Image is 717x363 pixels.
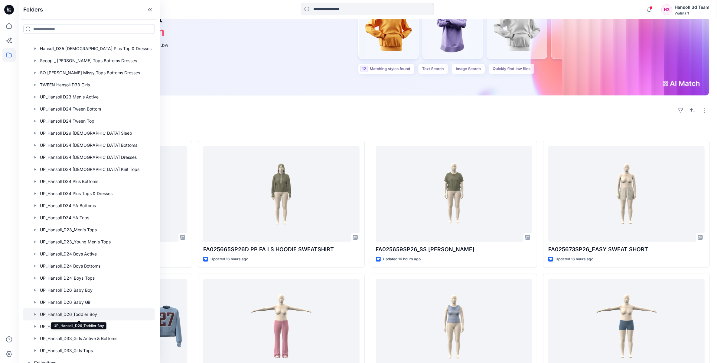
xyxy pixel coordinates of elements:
[556,256,593,262] p: Updated 16 hours ago
[675,11,709,15] div: Walmart
[25,127,710,135] h4: Styles
[548,245,705,254] p: FA025673SP26_EASY SWEAT SHORT
[203,146,360,242] a: FA025665SP26D PP FA LS HOODIE SWEATSHIRT
[383,256,421,262] p: Updated 16 hours ago
[203,245,360,254] p: FA025665SP26D PP FA LS HOODIE SWEATSHIRT
[548,146,705,242] a: FA025673SP26_EASY SWEAT SHORT
[210,256,248,262] p: Updated 16 hours ago
[376,146,532,242] a: FA025659SP26_SS RAGLAN SWEATSHIRT
[376,245,532,254] p: FA025659SP26_SS [PERSON_NAME]
[661,4,672,15] div: H3
[675,4,709,11] div: Hansoll 3d Team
